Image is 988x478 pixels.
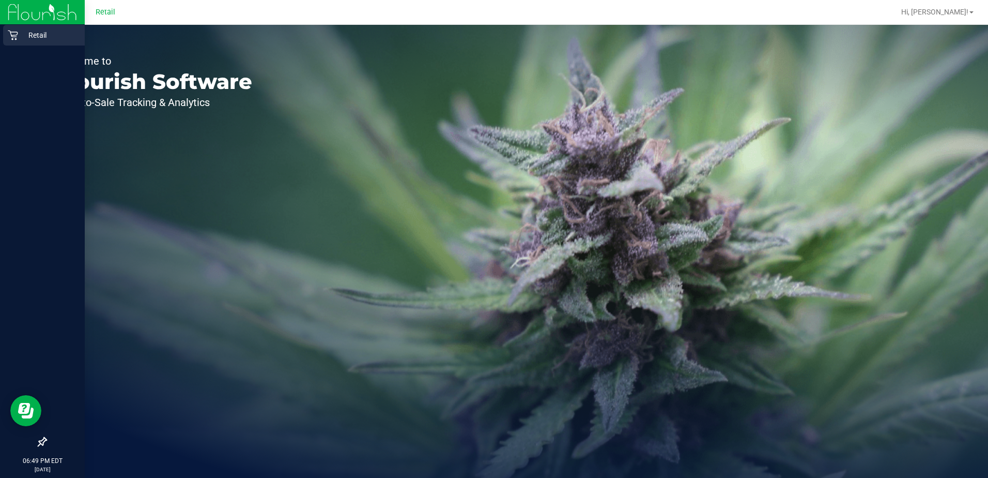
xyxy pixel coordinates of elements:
span: Hi, [PERSON_NAME]! [901,8,968,16]
p: [DATE] [5,466,80,473]
p: 06:49 PM EDT [5,456,80,466]
iframe: Resource center [10,395,41,426]
inline-svg: Retail [8,30,18,40]
p: Flourish Software [56,71,252,92]
p: Seed-to-Sale Tracking & Analytics [56,97,252,108]
p: Retail [18,29,80,41]
span: Retail [96,8,115,17]
p: Welcome to [56,56,252,66]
